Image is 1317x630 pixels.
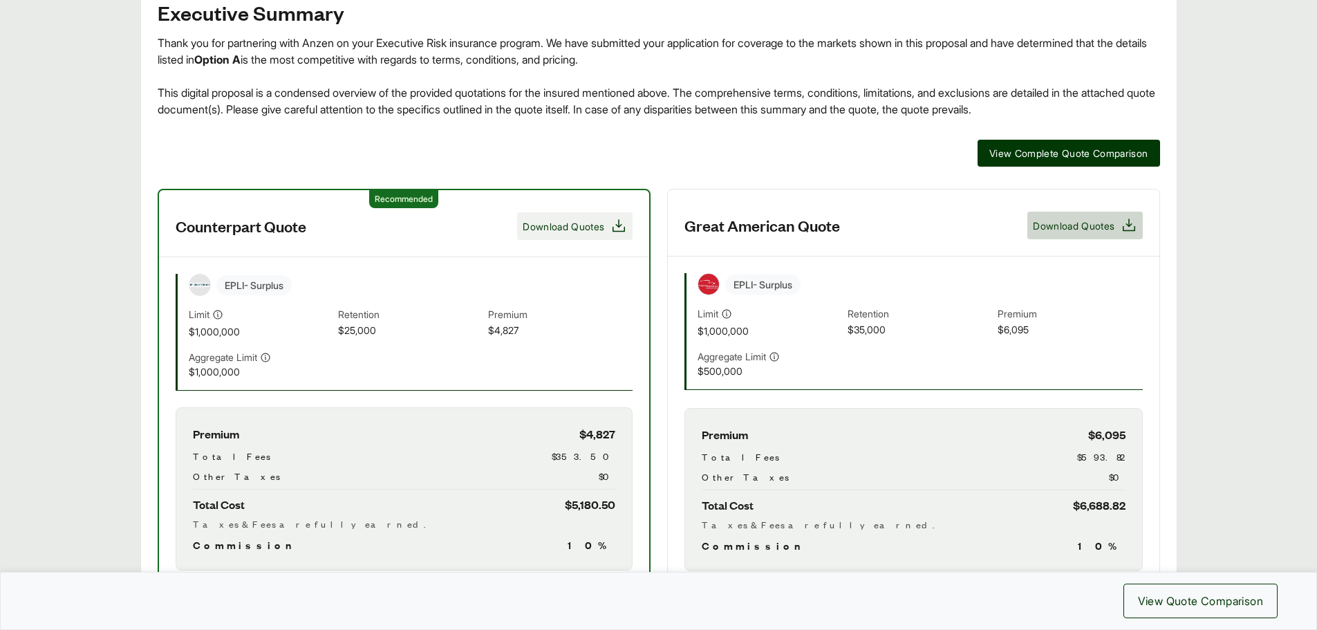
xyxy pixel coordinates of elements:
[848,322,992,338] span: $35,000
[702,425,748,444] span: Premium
[193,517,615,531] div: Taxes & Fees are fully earned.
[702,450,779,464] span: Total Fees
[189,283,210,287] img: Counterpart
[1077,450,1125,464] span: $593.82
[189,307,209,322] span: Limit
[978,140,1160,167] button: View Complete Quote Comparison
[698,306,718,321] span: Limit
[189,350,257,364] span: Aggregate Limit
[848,306,992,322] span: Retention
[989,146,1148,160] span: View Complete Quote Comparison
[189,324,333,339] span: $1,000,000
[338,307,483,323] span: Retention
[998,306,1142,322] span: Premium
[1123,584,1278,618] button: View Quote Comparison
[488,323,633,339] span: $4,827
[1033,219,1114,233] span: Download Quotes
[523,219,604,234] span: Download Quotes
[698,324,842,338] span: $1,000,000
[193,495,245,514] span: Total Cost
[568,537,615,553] span: 10 %
[702,496,754,515] span: Total Cost
[565,495,615,514] span: $5,180.50
[698,364,842,378] span: $500,000
[189,364,333,379] span: $1,000,000
[702,517,1125,532] div: Taxes & Fees are fully earned.
[517,212,632,240] button: Download Quotes
[725,275,801,295] span: EPLI - Surplus
[552,449,615,463] span: $353.50
[193,425,239,443] span: Premium
[1027,212,1142,239] button: Download Quotes
[194,53,241,66] strong: Option A
[698,274,719,295] img: Great American
[338,323,483,339] span: $25,000
[702,537,807,554] span: Commission
[193,537,298,553] span: Commission
[1138,593,1263,609] span: View Quote Comparison
[488,307,633,323] span: Premium
[702,470,789,484] span: Other Taxes
[1078,537,1125,554] span: 10 %
[698,349,766,364] span: Aggregate Limit
[1088,425,1125,444] span: $6,095
[998,322,1142,338] span: $6,095
[158,1,1160,24] h2: Executive Summary
[193,449,270,463] span: Total Fees
[158,35,1160,118] div: Thank you for partnering with Anzen on your Executive Risk insurance program. We have submitted y...
[216,275,292,295] span: EPLI - Surplus
[684,215,840,236] h3: Great American Quote
[1073,496,1125,515] span: $6,688.82
[579,425,615,443] span: $4,827
[176,216,306,237] h3: Counterpart Quote
[1109,470,1125,484] span: $0
[599,469,615,483] span: $0
[193,469,280,483] span: Other Taxes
